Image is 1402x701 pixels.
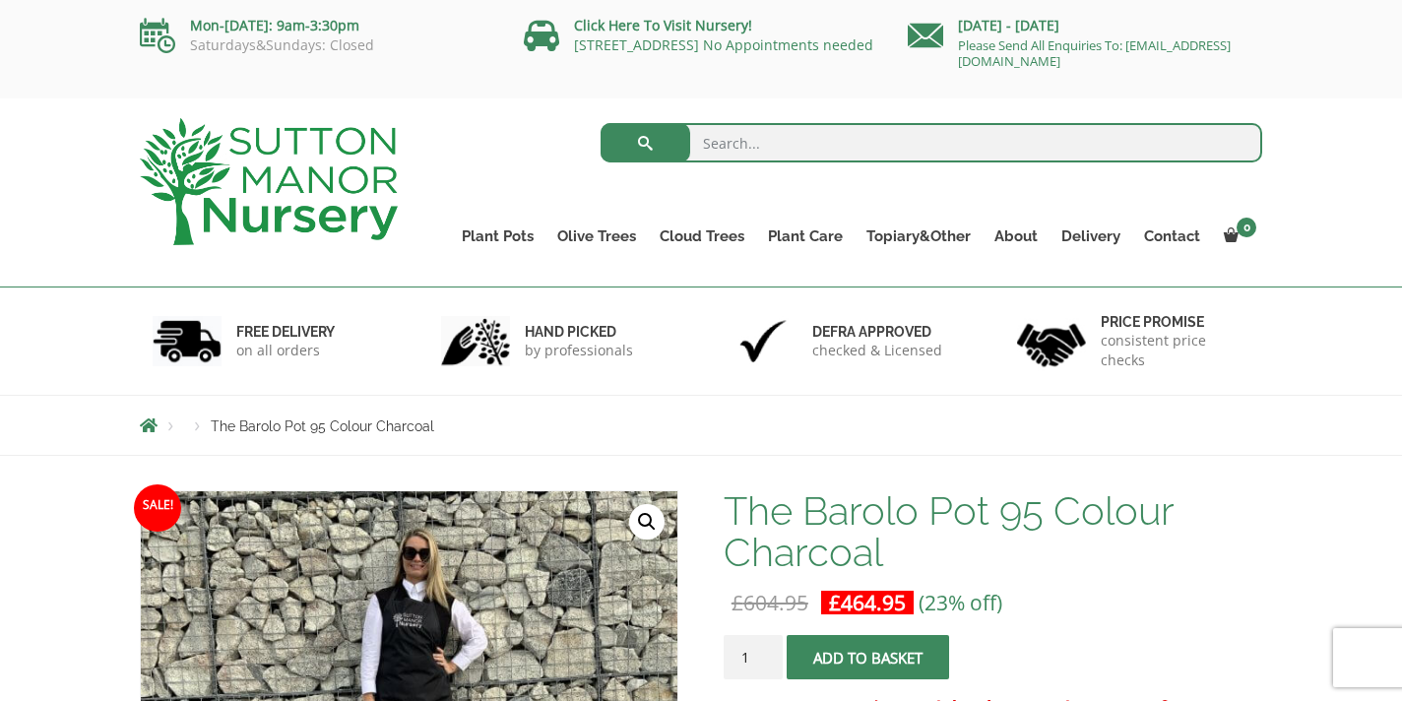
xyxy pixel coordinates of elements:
[211,418,434,434] span: The Barolo Pot 95 Colour Charcoal
[601,123,1263,162] input: Search...
[140,14,494,37] p: Mon-[DATE]: 9am-3:30pm
[812,341,942,360] p: checked & Licensed
[983,223,1050,250] a: About
[1212,223,1262,250] a: 0
[829,589,841,616] span: £
[919,589,1002,616] span: (23% off)
[908,14,1262,37] p: [DATE] - [DATE]
[732,589,808,616] bdi: 604.95
[1101,313,1250,331] h6: Price promise
[1050,223,1132,250] a: Delivery
[153,316,222,366] img: 1.jpg
[574,35,873,54] a: [STREET_ADDRESS] No Appointments needed
[787,635,949,679] button: Add to basket
[724,490,1262,573] h1: The Barolo Pot 95 Colour Charcoal
[140,118,398,245] img: logo
[140,37,494,53] p: Saturdays&Sundays: Closed
[450,223,545,250] a: Plant Pots
[855,223,983,250] a: Topiary&Other
[729,316,797,366] img: 3.jpg
[732,589,743,616] span: £
[525,341,633,360] p: by professionals
[545,223,648,250] a: Olive Trees
[1101,331,1250,370] p: consistent price checks
[958,36,1231,70] a: Please Send All Enquiries To: [EMAIL_ADDRESS][DOMAIN_NAME]
[236,323,335,341] h6: FREE DELIVERY
[140,417,1262,433] nav: Breadcrumbs
[724,635,783,679] input: Product quantity
[441,316,510,366] img: 2.jpg
[134,484,181,532] span: Sale!
[812,323,942,341] h6: Defra approved
[1237,218,1256,237] span: 0
[525,323,633,341] h6: hand picked
[236,341,335,360] p: on all orders
[1017,311,1086,371] img: 4.jpg
[629,504,665,540] a: View full-screen image gallery
[574,16,752,34] a: Click Here To Visit Nursery!
[829,589,906,616] bdi: 464.95
[648,223,756,250] a: Cloud Trees
[756,223,855,250] a: Plant Care
[1132,223,1212,250] a: Contact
